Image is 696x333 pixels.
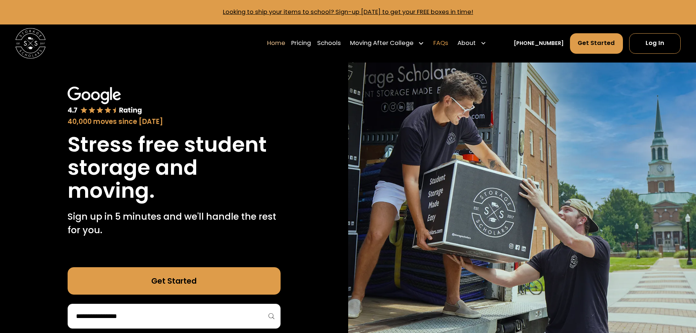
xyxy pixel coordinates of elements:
[570,33,623,54] a: Get Started
[267,33,285,54] a: Home
[15,28,46,58] img: Storage Scholars main logo
[68,133,281,202] h1: Stress free student storage and moving.
[68,117,281,127] div: 40,000 moves since [DATE]
[347,33,427,54] div: Moving After College
[514,39,564,48] a: [PHONE_NUMBER]
[317,33,341,54] a: Schools
[433,33,448,54] a: FAQs
[291,33,311,54] a: Pricing
[68,267,281,295] a: Get Started
[629,33,681,54] a: Log In
[457,39,476,48] div: About
[350,39,414,48] div: Moving After College
[68,210,281,237] p: Sign up in 5 minutes and we'll handle the rest for you.
[455,33,490,54] div: About
[223,8,473,16] a: Looking to ship your items to school? Sign-up [DATE] to get your FREE boxes in time!
[68,87,142,115] img: Google 4.7 star rating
